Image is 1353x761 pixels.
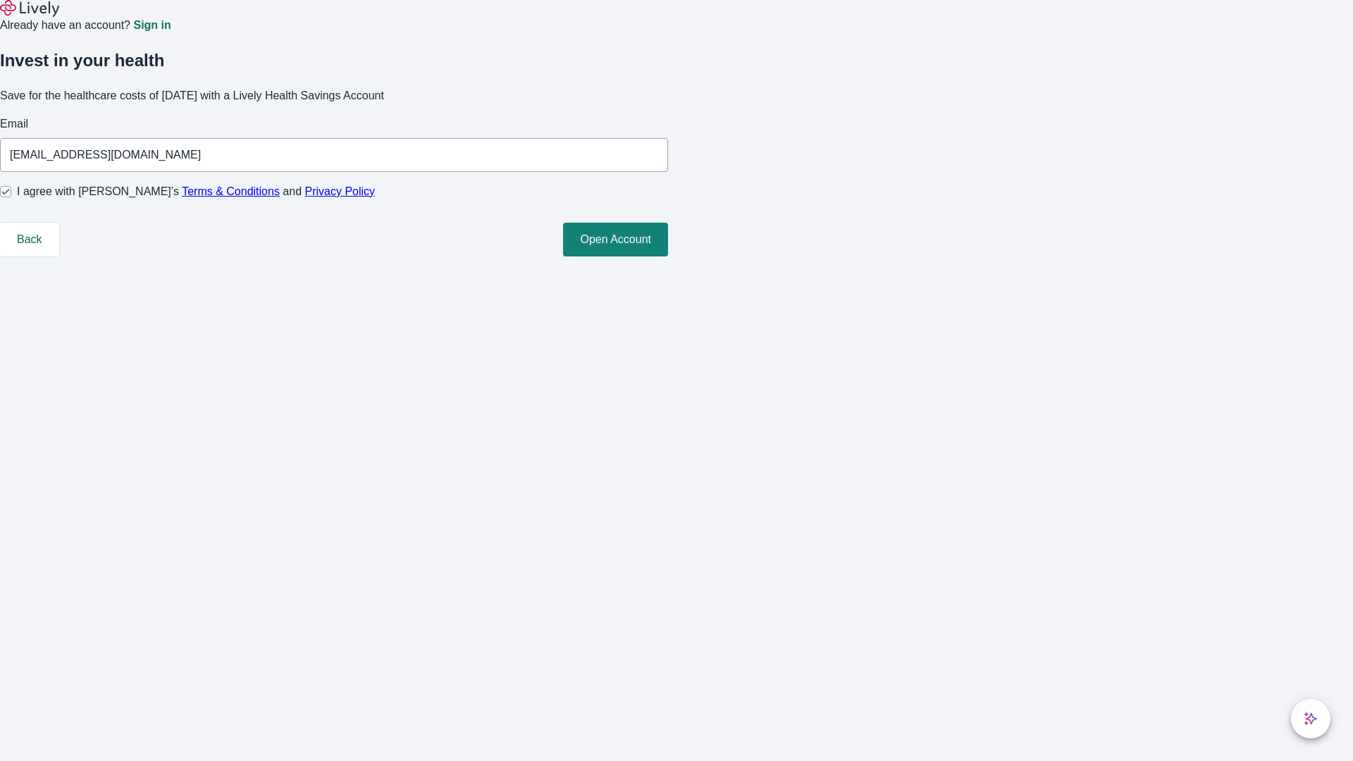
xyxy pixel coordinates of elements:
button: chat [1291,699,1330,738]
a: Terms & Conditions [182,185,280,197]
span: I agree with [PERSON_NAME]’s and [17,183,375,200]
a: Privacy Policy [305,185,376,197]
button: Open Account [563,223,668,256]
a: Sign in [133,20,171,31]
svg: Lively AI Assistant [1304,712,1318,726]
